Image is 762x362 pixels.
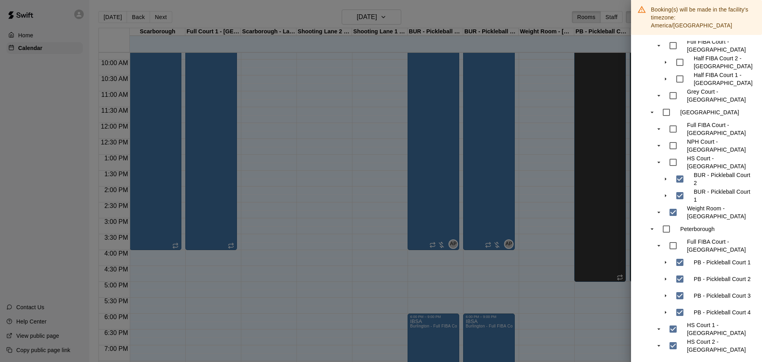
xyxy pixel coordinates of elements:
p: Weight Room - [GEOGRAPHIC_DATA] [687,204,751,220]
p: PB - Pickleball Court 2 [694,275,751,283]
p: Half FIBA Court 1 - [GEOGRAPHIC_DATA] [694,71,752,87]
p: Half FIBA Court 2 - [GEOGRAPHIC_DATA] [694,54,752,70]
p: Full FIBA Court - [GEOGRAPHIC_DATA] [687,121,751,137]
p: Peterborough [680,225,715,233]
p: Grey Court - [GEOGRAPHIC_DATA] [687,88,751,104]
p: [GEOGRAPHIC_DATA] [680,108,739,116]
p: HS Court - [GEOGRAPHIC_DATA] [687,154,751,170]
p: HS Court 1 - [GEOGRAPHIC_DATA] [687,321,751,337]
p: PB - Pickleball Court 1 [694,258,751,266]
p: PB - Pickleball Court 3 [694,292,751,300]
p: PB - Pickleball Court 4 [694,308,751,316]
p: HS Court 2 - [GEOGRAPHIC_DATA] [687,338,751,354]
p: Full FIBA Court - [GEOGRAPHIC_DATA] [687,238,751,254]
p: NPH Court - [GEOGRAPHIC_DATA] [687,138,751,154]
p: BUR - Pickleball Court 1 [694,188,751,204]
div: Booking(s) will be made in the facility's timezone: America/[GEOGRAPHIC_DATA] [651,2,756,33]
p: BUR - Pickleball Court 2 [694,171,751,187]
p: Full FIBA Court - [GEOGRAPHIC_DATA] [687,38,751,54]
